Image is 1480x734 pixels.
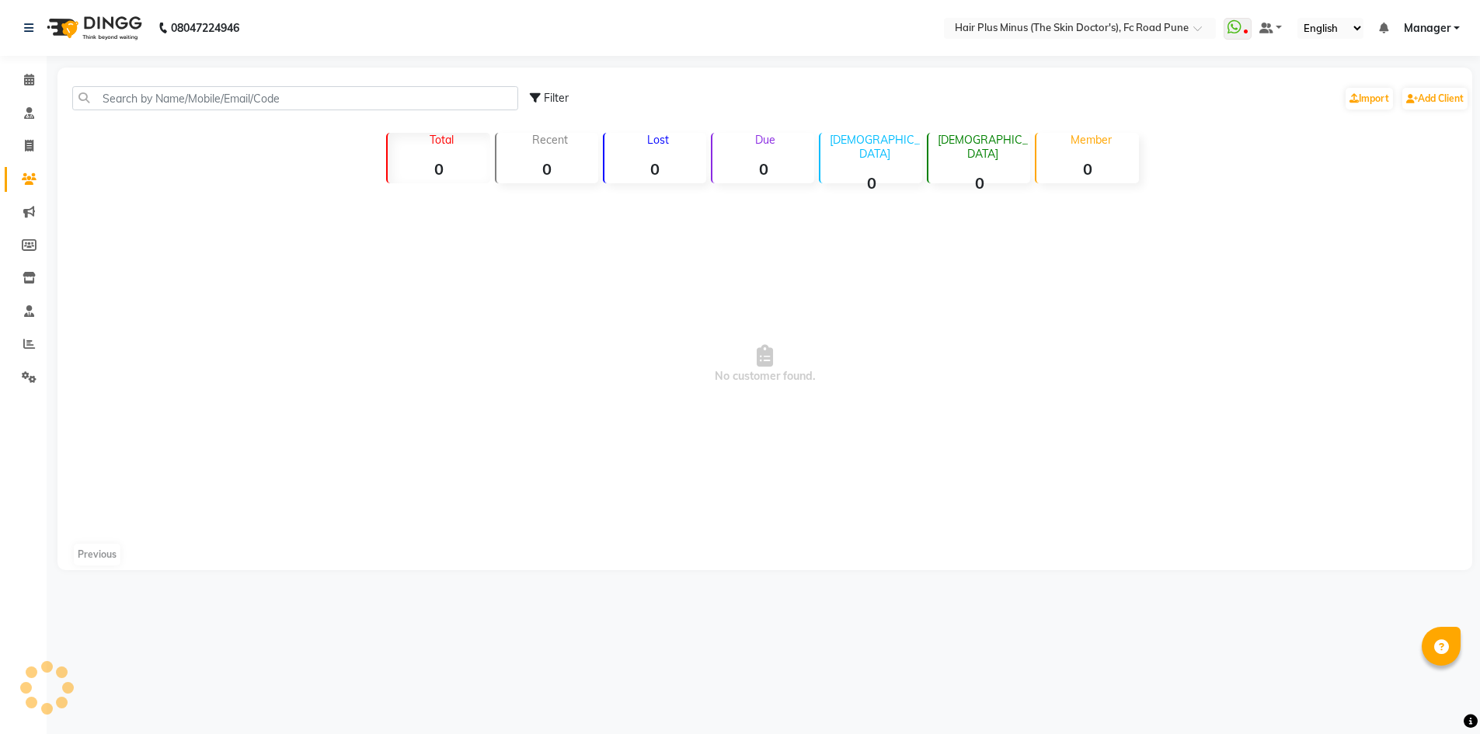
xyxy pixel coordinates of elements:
[611,133,706,147] p: Lost
[1346,88,1393,110] a: Import
[1415,672,1464,718] iframe: chat widget
[496,159,598,179] strong: 0
[72,86,518,110] input: Search by Name/Mobile/Email/Code
[604,159,706,179] strong: 0
[394,133,489,147] p: Total
[171,6,239,50] b: 08047224946
[388,159,489,179] strong: 0
[40,6,146,50] img: logo
[1402,88,1468,110] a: Add Client
[503,133,598,147] p: Recent
[712,159,814,179] strong: 0
[544,91,569,105] span: Filter
[928,173,1030,193] strong: 0
[1036,159,1138,179] strong: 0
[716,133,814,147] p: Due
[827,133,922,161] p: [DEMOGRAPHIC_DATA]
[57,190,1472,539] span: No customer found.
[1043,133,1138,147] p: Member
[820,173,922,193] strong: 0
[935,133,1030,161] p: [DEMOGRAPHIC_DATA]
[1404,20,1450,37] span: Manager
